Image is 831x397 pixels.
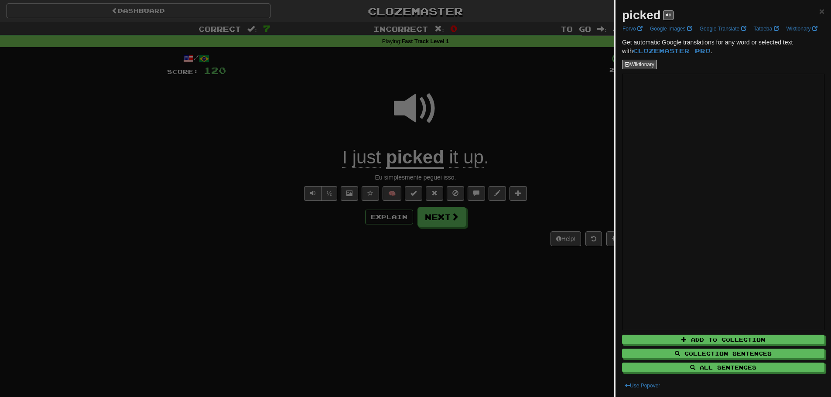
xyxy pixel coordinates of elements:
[622,381,663,390] button: Use Popover
[622,349,824,358] button: Collection Sentences
[622,335,824,344] button: Add to Collection
[784,24,820,34] a: Wiktionary
[622,363,824,372] button: All Sentences
[697,24,749,34] a: Google Translate
[647,24,695,34] a: Google Images
[819,6,824,16] span: ×
[819,7,824,16] button: Close
[622,38,824,55] p: Get automatic Google translations for any word or selected text with .
[622,60,657,69] button: Wiktionary
[622,8,661,22] strong: picked
[751,24,782,34] a: Tatoeba
[620,24,645,34] a: Forvo
[633,47,711,54] a: Clozemaster Pro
